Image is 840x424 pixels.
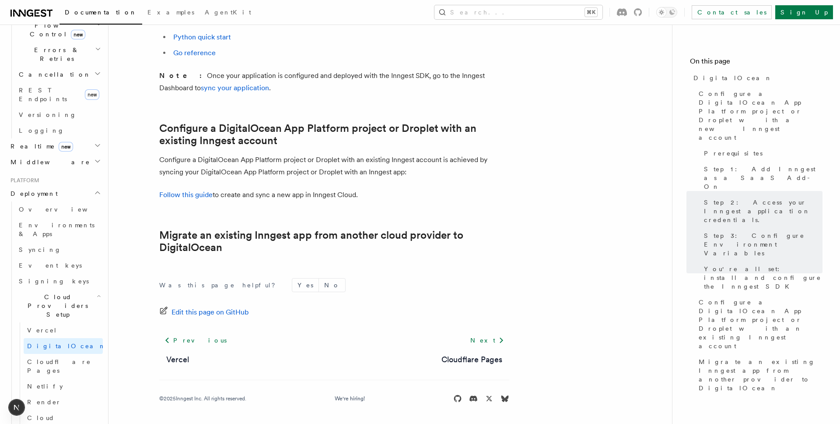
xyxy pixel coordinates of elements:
span: Environments & Apps [19,222,94,237]
span: Prerequisites [704,149,763,158]
span: Logging [19,127,64,134]
a: Environments & Apps [15,217,103,242]
a: Configure a DigitalOcean App Platform project or Droplet with a new Inngest account [695,86,822,145]
a: Edit this page on GitHub [159,306,249,318]
a: Python quick start [173,33,231,41]
span: DigitalOcean [27,343,106,350]
span: Syncing [19,246,61,253]
span: REST Endpoints [19,87,67,102]
a: Cloudflare Pages [441,353,502,366]
a: Netlify [24,378,103,394]
a: Event keys [15,258,103,273]
button: Toggle dark mode [656,7,677,18]
button: Realtimenew [7,138,103,154]
a: DigitalOcean [24,338,103,354]
span: Platform [7,177,39,184]
a: Examples [142,3,199,24]
p: Configure a DigitalOcean App Platform project or Droplet with an existing Inngest account is achi... [159,154,509,178]
a: Prerequisites [700,145,822,161]
a: Overview [15,201,103,217]
span: Step 2: Access your Inngest application credentials. [704,198,822,224]
a: Migrate an existing Inngest app from another provider to DigitalOcean [695,354,822,396]
kbd: ⌘K [585,8,597,17]
a: Step 2: Access your Inngest application credentials. [700,194,822,228]
span: Examples [147,9,194,16]
a: You're all set: install and configure the Inngest SDK [700,261,822,294]
span: Vercel [27,327,57,334]
a: Configure a DigitalOcean App Platform project or Droplet with an existing Inngest account [159,122,509,147]
span: Realtime [7,142,73,151]
span: Netlify [27,383,63,390]
button: Errors & Retries [15,42,103,67]
span: new [71,30,85,39]
a: Go reference [173,49,216,57]
a: Step 1: Add Inngest as a SaaS Add-On [700,161,822,194]
span: Event keys [19,262,82,269]
h4: On this page [690,56,822,70]
span: DigitalOcean [693,74,772,82]
a: Render [24,394,103,410]
a: Follow this guide [159,191,213,199]
span: new [85,89,99,100]
span: Migrate an existing Inngest app from another provider to DigitalOcean [699,357,822,392]
span: Documentation [65,9,137,16]
a: Previous [159,332,231,348]
span: Overview [19,206,109,213]
a: DigitalOcean [690,70,822,86]
a: Signing keys [15,273,103,289]
span: new [59,142,73,152]
span: Deployment [7,189,58,198]
span: Step 1: Add Inngest as a SaaS Add-On [704,165,822,191]
a: Configure a DigitalOcean App Platform project or Droplet with an existing Inngest account [695,294,822,354]
span: Signing keys [19,278,89,285]
a: AgentKit [199,3,256,24]
span: Configure a DigitalOcean App Platform project or Droplet with a new Inngest account [699,89,822,142]
a: Versioning [15,107,103,123]
a: Logging [15,123,103,138]
span: Middleware [7,158,90,166]
span: Errors & Retries [15,46,95,63]
a: Next [465,332,509,348]
a: Vercel [166,353,189,366]
button: Cancellation [15,67,103,82]
span: Cloud Providers Setup [15,293,97,319]
a: REST Endpointsnew [15,82,103,107]
strong: Note: [159,71,207,80]
span: AgentKit [205,9,251,16]
p: Was this page helpful? [159,281,281,290]
button: Deployment [7,186,103,201]
span: Versioning [19,111,77,118]
span: Render [27,399,61,406]
p: Once your application is configured and deployed with the Inngest SDK, go to the Inngest Dashboar... [159,70,509,94]
button: Yes [292,279,318,292]
span: Cancellation [15,70,91,79]
a: sync your application [201,84,269,92]
a: Vercel [24,322,103,338]
a: We're hiring! [335,395,365,402]
span: Flow Control [15,21,96,39]
a: Contact sales [692,5,772,19]
a: Sign Up [775,5,833,19]
button: Middleware [7,154,103,170]
button: Flow Controlnew [15,18,103,42]
button: Cloud Providers Setup [15,289,103,322]
button: No [319,279,345,292]
p: to create and sync a new app in Inngest Cloud. [159,189,509,201]
a: Cloudflare Pages [24,354,103,378]
span: Cloudflare Pages [27,358,91,374]
a: Step 3: Configure Environment Variables [700,228,822,261]
span: Step 3: Configure Environment Variables [704,231,822,258]
span: Configure a DigitalOcean App Platform project or Droplet with an existing Inngest account [699,298,822,350]
span: Edit this page on GitHub [171,306,249,318]
div: © 2025 Inngest Inc. All rights reserved. [159,395,246,402]
a: Migrate an existing Inngest app from another cloud provider to DigitalOcean [159,229,509,254]
a: Syncing [15,242,103,258]
button: Search...⌘K [434,5,602,19]
span: You're all set: install and configure the Inngest SDK [704,265,822,291]
a: Documentation [59,3,142,25]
